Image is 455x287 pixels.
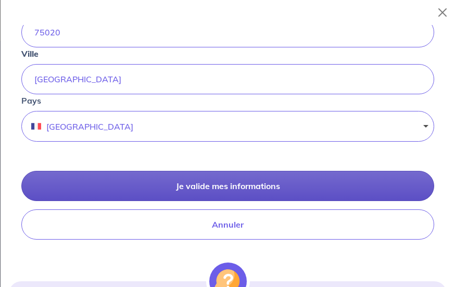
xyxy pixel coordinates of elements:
button: Je valide mes informations [21,171,434,201]
input: Lille [21,64,434,94]
button: Annuler [21,209,434,240]
input: 59000 [21,17,434,47]
button: Close [434,4,451,21]
strong: Ville [21,48,39,59]
button: [GEOGRAPHIC_DATA] [21,111,434,142]
label: Pays [21,94,41,107]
